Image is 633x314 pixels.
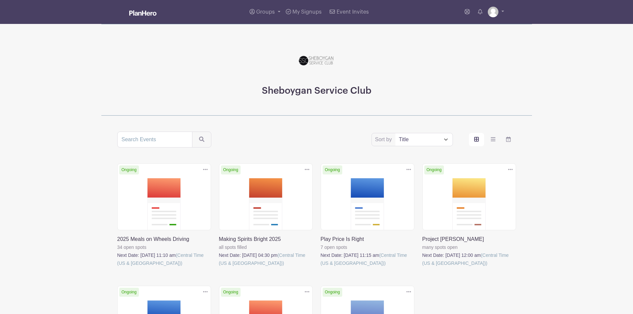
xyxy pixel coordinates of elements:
[337,9,369,15] span: Event Invites
[262,85,371,97] h3: Sheboygan Service Club
[375,136,394,144] label: Sort by
[469,133,516,146] div: order and view
[117,132,192,148] input: Search Events
[129,10,157,16] img: logo_white-6c42ec7e38ccf1d336a20a19083b03d10ae64f83f12c07503d8b9e83406b4c7d.svg
[292,9,322,15] span: My Signups
[297,40,337,80] img: SSC_Logo_NEW.png
[256,9,275,15] span: Groups
[488,7,498,17] img: default-ce2991bfa6775e67f084385cd625a349d9dcbb7a52a09fb2fda1e96e2d18dcdb.png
